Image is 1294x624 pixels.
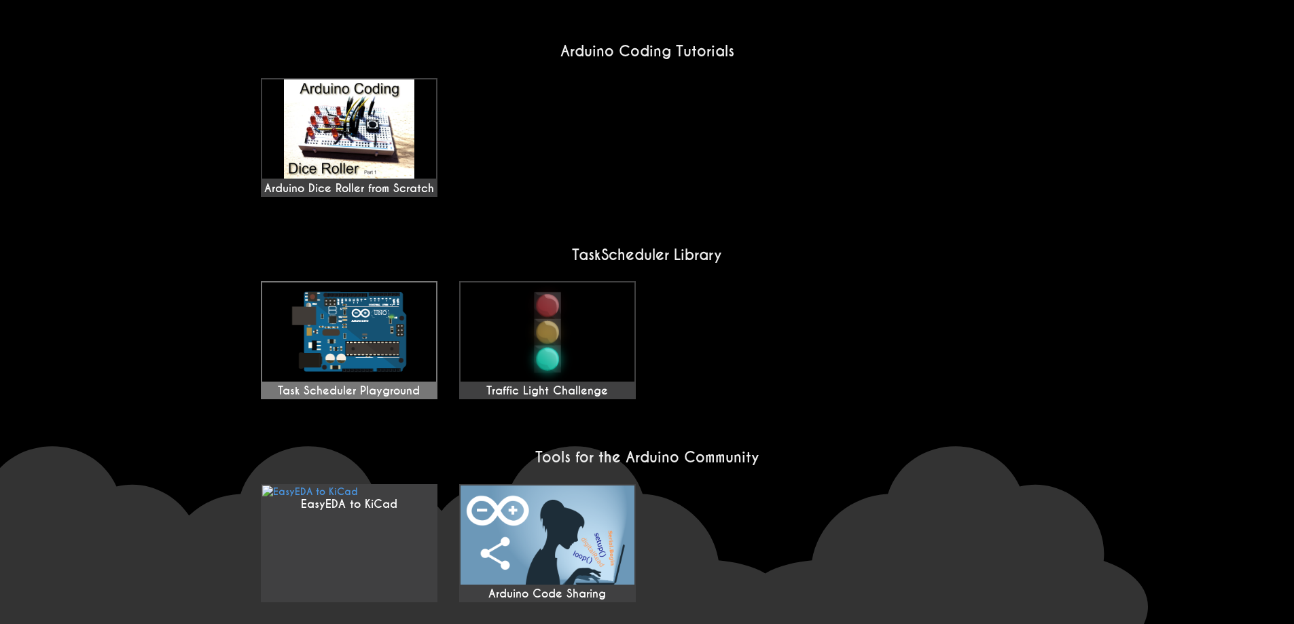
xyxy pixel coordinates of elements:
a: Task Scheduler Playground [261,281,437,399]
div: Task Scheduler Playground [262,384,436,398]
div: Arduino Code Sharing [461,587,634,601]
img: Traffic Light Challenge [461,282,634,382]
img: EasyEDA to KiCad [461,485,634,585]
div: Traffic Light Challenge [461,384,634,398]
a: Arduino Code Sharing [459,484,636,602]
a: Traffic Light Challenge [459,281,636,399]
a: EasyEDA to KiCad [261,484,437,602]
a: Arduino Dice Roller from Scratch [261,78,437,197]
h2: Tools for the Arduino Community [250,448,1045,466]
h2: Arduino Coding Tutorials [250,42,1045,60]
div: EasyEDA to KiCad [262,498,436,511]
img: EasyEDA to KiCad [262,485,358,498]
img: Task Scheduler Playground [262,282,436,382]
div: Arduino Dice Roller from Scratch [262,79,436,196]
img: maxresdefault.jpg [262,79,436,179]
h2: TaskScheduler Library [250,246,1045,264]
